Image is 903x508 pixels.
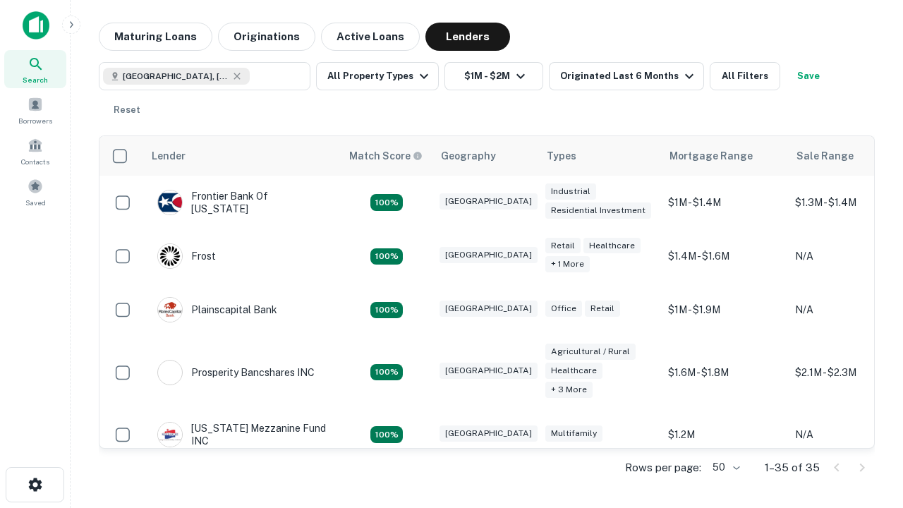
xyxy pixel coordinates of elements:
p: 1–35 of 35 [765,459,820,476]
div: Retail [585,301,620,317]
td: $1.2M [661,408,788,461]
td: $1M - $1.9M [661,283,788,337]
button: All Filters [710,62,780,90]
div: Agricultural / Rural [545,344,636,360]
img: picture [158,190,182,214]
button: Active Loans [321,23,420,51]
div: Geography [441,147,496,164]
div: Frontier Bank Of [US_STATE] [157,190,327,215]
div: Retail [545,238,581,254]
div: Matching Properties: 4, hasApolloMatch: undefined [370,248,403,265]
div: [GEOGRAPHIC_DATA] [440,247,538,263]
button: $1M - $2M [444,62,543,90]
img: picture [158,298,182,322]
div: Originated Last 6 Months [560,68,698,85]
span: [GEOGRAPHIC_DATA], [GEOGRAPHIC_DATA], [GEOGRAPHIC_DATA] [123,70,229,83]
div: [GEOGRAPHIC_DATA] [440,301,538,317]
div: Matching Properties: 6, hasApolloMatch: undefined [370,364,403,381]
div: Lender [152,147,186,164]
a: Search [4,50,66,88]
div: Sale Range [796,147,854,164]
span: Borrowers [18,115,52,126]
img: picture [158,361,182,385]
button: Reset [104,96,150,124]
div: Prosperity Bancshares INC [157,360,315,385]
div: + 3 more [545,382,593,398]
div: Capitalize uses an advanced AI algorithm to match your search with the best lender. The match sco... [349,148,423,164]
div: Industrial [545,183,596,200]
button: Save your search to get updates of matches that match your search criteria. [786,62,831,90]
th: Mortgage Range [661,136,788,176]
span: Search [23,74,48,85]
button: Maturing Loans [99,23,212,51]
div: Office [545,301,582,317]
div: Mortgage Range [669,147,753,164]
div: Plainscapital Bank [157,297,277,322]
p: Rows per page: [625,459,701,476]
th: Types [538,136,661,176]
div: Healthcare [545,363,602,379]
td: $1.6M - $1.8M [661,337,788,408]
td: $1M - $1.4M [661,176,788,229]
span: Contacts [21,156,49,167]
img: capitalize-icon.png [23,11,49,40]
div: Types [547,147,576,164]
a: Contacts [4,132,66,170]
div: Residential Investment [545,202,651,219]
div: [US_STATE] Mezzanine Fund INC [157,422,327,447]
button: Originations [218,23,315,51]
div: Matching Properties: 5, hasApolloMatch: undefined [370,426,403,443]
span: Saved [25,197,46,208]
img: picture [158,244,182,268]
th: Capitalize uses an advanced AI algorithm to match your search with the best lender. The match sco... [341,136,432,176]
div: 50 [707,457,742,478]
h6: Match Score [349,148,420,164]
button: All Property Types [316,62,439,90]
div: [GEOGRAPHIC_DATA] [440,363,538,379]
div: Matching Properties: 4, hasApolloMatch: undefined [370,302,403,319]
td: $1.4M - $1.6M [661,229,788,283]
div: Frost [157,243,216,269]
a: Saved [4,173,66,211]
img: picture [158,423,182,447]
a: Borrowers [4,91,66,129]
iframe: Chat Widget [832,395,903,463]
div: [GEOGRAPHIC_DATA] [440,425,538,442]
th: Lender [143,136,341,176]
div: Multifamily [545,425,602,442]
button: Lenders [425,23,510,51]
button: Originated Last 6 Months [549,62,704,90]
div: Healthcare [583,238,641,254]
div: [GEOGRAPHIC_DATA] [440,193,538,210]
div: Matching Properties: 4, hasApolloMatch: undefined [370,194,403,211]
th: Geography [432,136,538,176]
div: + 1 more [545,256,590,272]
